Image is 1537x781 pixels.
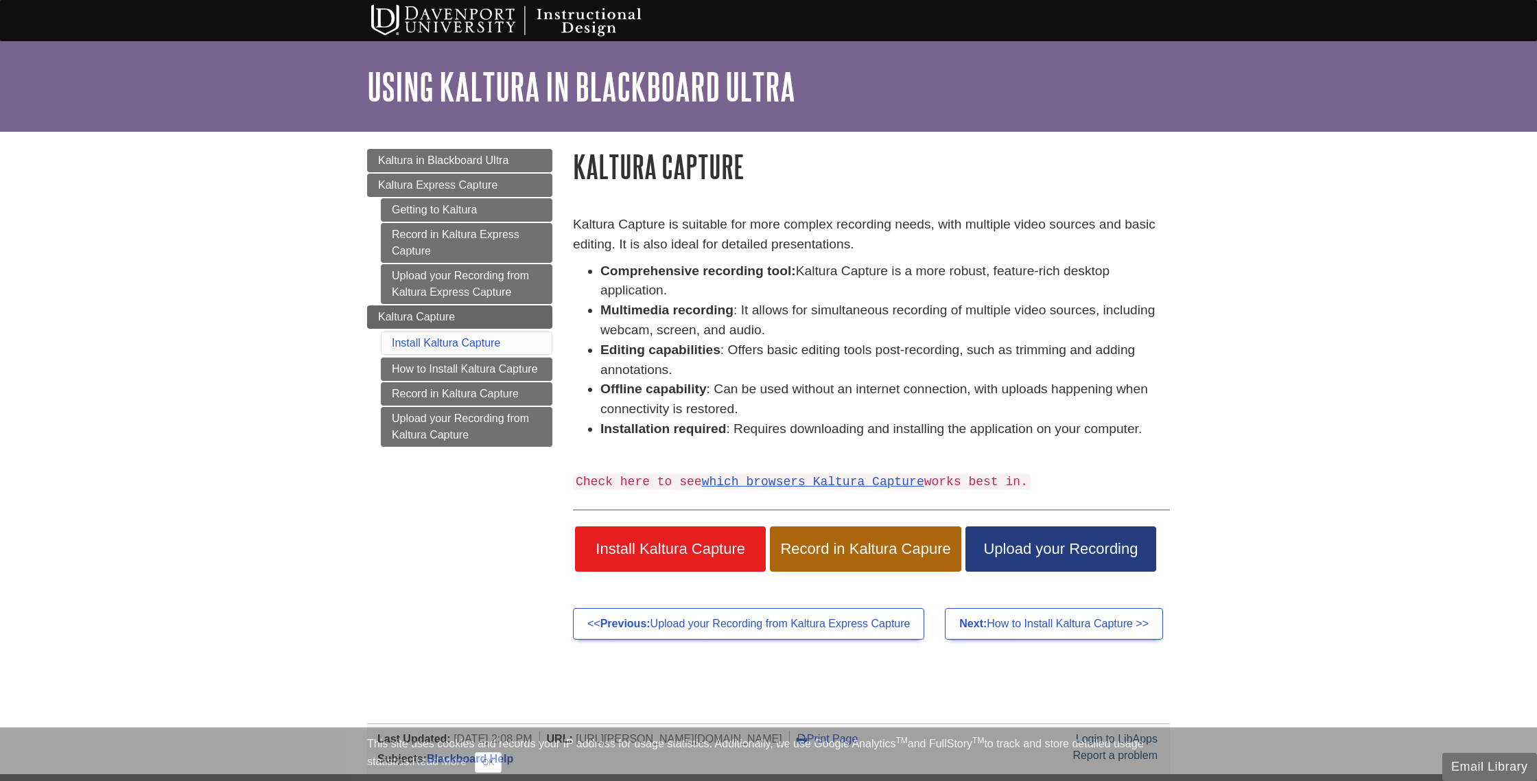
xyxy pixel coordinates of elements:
a: Install Kaltura Capture [392,337,500,349]
li: Kaltura Capture is a more robust, feature-rich desktop application. [600,261,1170,301]
span: Kaltura Express Capture [378,179,497,191]
a: <<Previous:Upload your Recording from Kaltura Express Capture [573,608,924,640]
a: Upload your Recording [965,526,1156,572]
span: Kaltura in Blackboard Ultra [378,154,508,166]
a: Kaltura in Blackboard Ultra [367,149,552,172]
a: Read More [412,756,467,767]
strong: Editing capabilities [600,342,720,357]
sup: TM [972,736,984,745]
strong: Previous: [600,618,650,629]
a: Install Kaltura Capture [575,526,766,572]
sup: TM [895,736,907,745]
span: Upload your Recording [976,540,1146,558]
div: This site uses cookies and records your IP address for usage statistics. Additionally, we use Goo... [367,736,1170,773]
a: Upload your Recording from Kaltura Express Capture [381,264,552,304]
li: : Requires downloading and installing the application on your computer. [600,419,1170,439]
a: How to Install Kaltura Capture [381,358,552,381]
a: Kaltura Express Capture [367,174,552,197]
button: Close [475,752,502,773]
a: Record in Kaltura Express Capture [381,223,552,263]
span: Install Kaltura Capture [585,540,755,558]
div: Guide Page Menu [367,149,552,447]
a: Next:How to Install Kaltura Capture >> [945,608,1163,640]
strong: Next: [959,618,987,629]
a: Getting to Kaltura [381,198,552,222]
a: Record in Kaltura Capure [770,526,961,572]
code: Check here to see works best in. [573,474,1031,490]
button: Email Library [1442,753,1537,781]
img: Davenport University Instructional Design [360,3,690,38]
strong: Comprehensive recording tool: [600,264,796,278]
li: : Offers basic editing tools post-recording, such as trimming and adding annotations. [600,340,1170,380]
a: Using Kaltura in Blackboard Ultra [367,65,795,108]
span: Record in Kaltura Capure [780,540,950,558]
a: Upload your Recording from Kaltura Capture [381,407,552,447]
strong: Offline capability [600,382,707,396]
h1: Kaltura Capture [573,149,1170,184]
p: Kaltura Capture is suitable for more complex recording needs, with multiple video sources and bas... [573,215,1170,255]
li: : Can be used without an internet connection, with uploads happening when connectivity is restored. [600,380,1170,419]
span: Kaltura Capture [378,311,455,323]
strong: Multimedia recording [600,303,734,317]
a: which browsers Kaltura Capture [702,475,924,489]
li: : It allows for simultaneous recording of multiple video sources, including webcam, screen, and a... [600,301,1170,340]
a: Record in Kaltura Capture [381,382,552,406]
strong: Installation required [600,421,726,436]
a: Kaltura Capture [367,305,552,329]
